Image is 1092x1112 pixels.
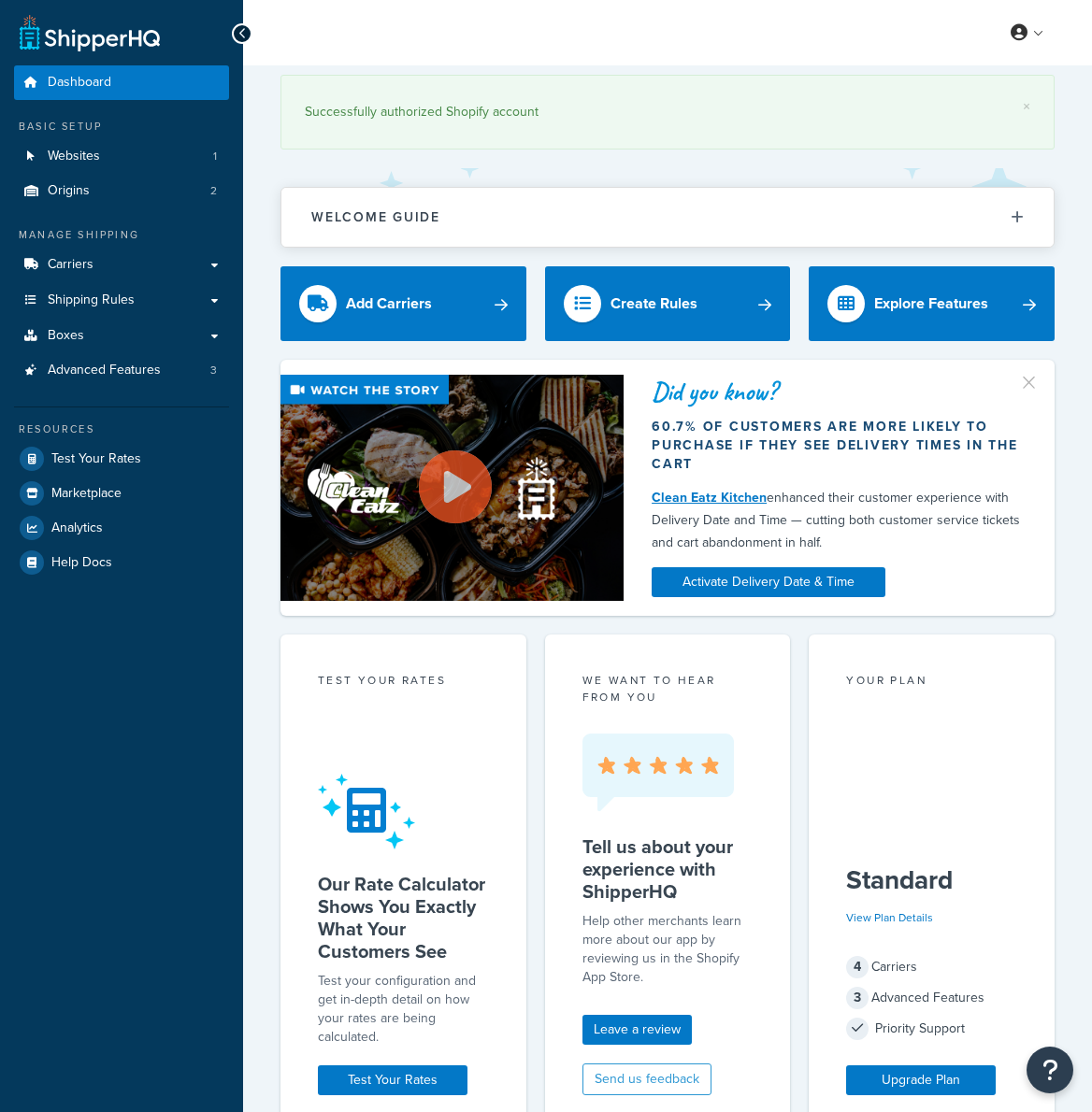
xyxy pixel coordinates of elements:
[48,75,111,91] span: Dashboard
[14,139,229,174] li: Websites
[51,451,141,467] span: Test Your Rates
[874,291,988,317] div: Explore Features
[14,227,229,243] div: Manage Shipping
[545,266,791,341] a: Create Rules
[652,418,1027,474] div: 60.7% of customers are more likely to purchase if they see delivery times in the cart
[14,248,229,282] a: Carriers
[14,139,229,174] a: Websites1
[14,511,229,545] a: Analytics
[311,210,440,224] h2: Welcome Guide
[280,266,526,341] a: Add Carriers
[14,546,229,579] a: Help Docs
[582,1063,711,1095] button: Send us feedback
[346,291,432,317] div: Add Carriers
[611,291,697,317] div: Create Rules
[14,119,229,135] div: Basic Setup
[14,353,229,388] li: Advanced Features
[846,954,1017,980] div: Carriers
[210,183,217,199] span: 2
[1027,1047,1073,1093] button: Open Resource Center
[14,283,229,318] a: Shipping Rules
[318,672,489,693] div: Test your rates
[846,1016,1017,1042] div: Priority Support
[846,909,933,926] a: View Plan Details
[48,149,100,164] span: Websites
[48,183,90,199] span: Origins
[280,375,624,601] img: Video thumbnail
[51,555,112,571] span: Help Docs
[318,1065,467,1095] a: Test Your Rates
[210,363,217,378] span: 3
[809,266,1055,341] a: Explore Features
[846,672,1017,693] div: Your Plan
[48,328,84,344] span: Boxes
[14,174,229,208] a: Origins2
[14,442,229,476] a: Test Your Rates
[846,987,869,1009] span: 3
[582,835,754,903] h5: Tell us about your experience with ShipperHQ
[14,421,229,437] div: Resources
[48,292,135,308] span: Shipping Rules
[582,672,754,706] p: we want to hear from you
[48,257,93,273] span: Carriers
[652,567,885,597] a: Activate Delivery Date & Time
[14,319,229,353] a: Boxes
[846,985,1017,1011] div: Advanced Features
[1023,99,1030,114] a: ×
[318,873,489,962] h5: Our Rate Calculator Shows You Exactly What Your Customers See
[652,488,767,507] a: Clean Eatz Kitchen
[582,912,754,987] p: Help other merchants learn more about our app by reviewing us in the Shopify App Store.
[48,363,161,378] span: Advanced Features
[281,188,1054,247] button: Welcome Guide
[652,487,1027,554] div: enhanced their customer experience with Delivery Date and Time — cutting both customer service ti...
[14,353,229,388] a: Advanced Features3
[582,1015,692,1045] a: Leave a review
[51,486,122,502] span: Marketplace
[14,477,229,510] a: Marketplace
[846,1065,996,1095] a: Upgrade Plan
[652,378,1027,405] div: Did you know?
[305,99,1030,125] div: Successfully authorized Shopify account
[846,956,869,978] span: 4
[213,149,217,164] span: 1
[318,972,489,1047] div: Test your configuration and get in-depth detail on how your rates are being calculated.
[14,65,229,100] a: Dashboard
[51,520,103,536] span: Analytics
[846,865,1017,895] h5: Standard
[14,174,229,208] li: Origins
